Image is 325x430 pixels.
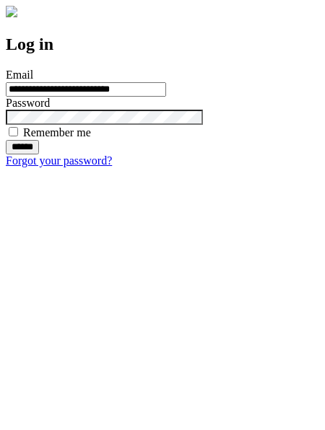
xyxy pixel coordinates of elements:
[6,6,17,17] img: logo-4e3dc11c47720685a147b03b5a06dd966a58ff35d612b21f08c02c0306f2b779.png
[6,154,112,167] a: Forgot your password?
[6,97,50,109] label: Password
[6,69,33,81] label: Email
[23,126,91,139] label: Remember me
[6,35,319,54] h2: Log in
